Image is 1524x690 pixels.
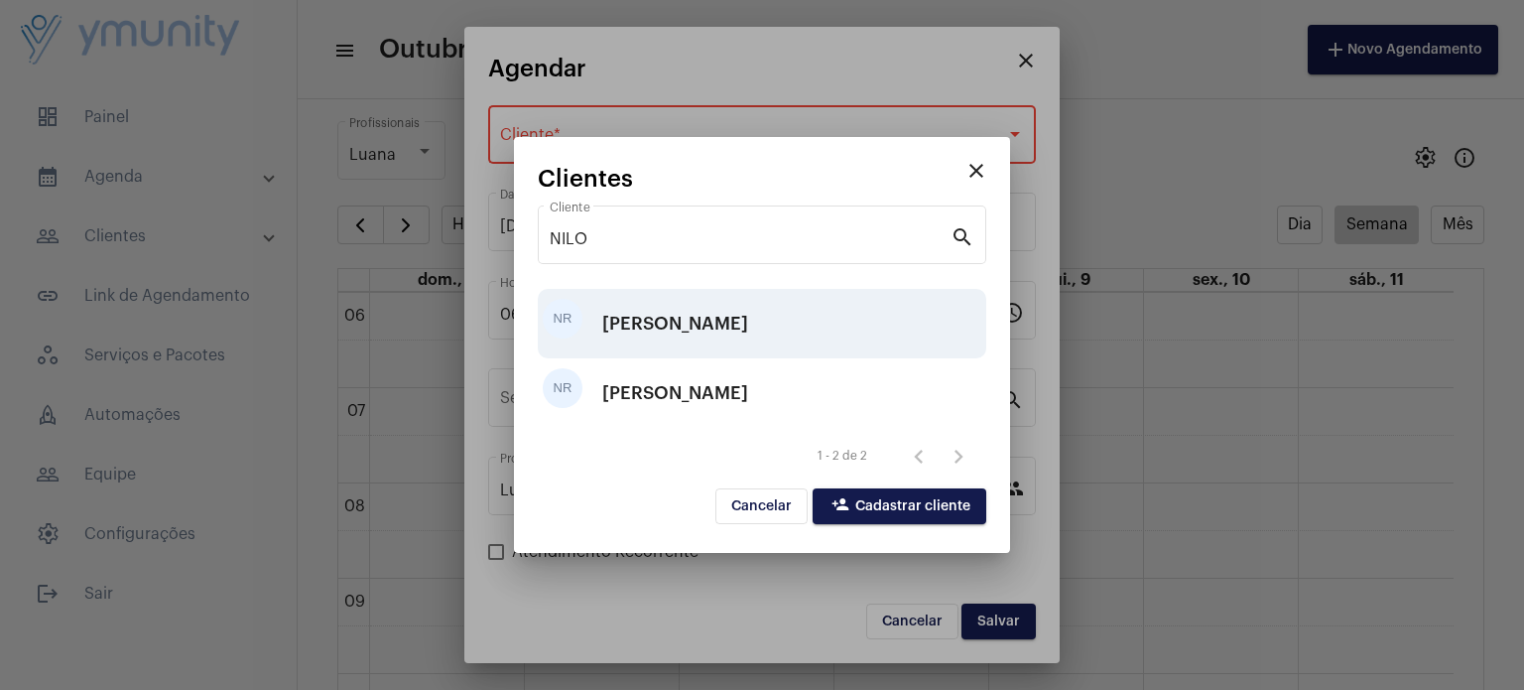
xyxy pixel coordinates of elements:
[828,499,970,513] span: Cadastrar cliente
[602,294,748,353] div: [PERSON_NAME]
[899,436,939,476] button: Página anterior
[543,368,582,408] div: NR
[813,488,986,524] button: Cadastrar cliente
[731,499,792,513] span: Cancelar
[543,299,582,339] div: NR
[538,166,633,192] span: Clientes
[715,488,808,524] button: Cancelar
[828,495,852,519] mat-icon: person_add
[964,159,988,183] mat-icon: close
[550,230,951,248] input: Pesquisar cliente
[818,450,867,463] div: 1 - 2 de 2
[939,436,978,476] button: Próxima página
[602,363,748,423] div: [PERSON_NAME]
[951,224,974,248] mat-icon: search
